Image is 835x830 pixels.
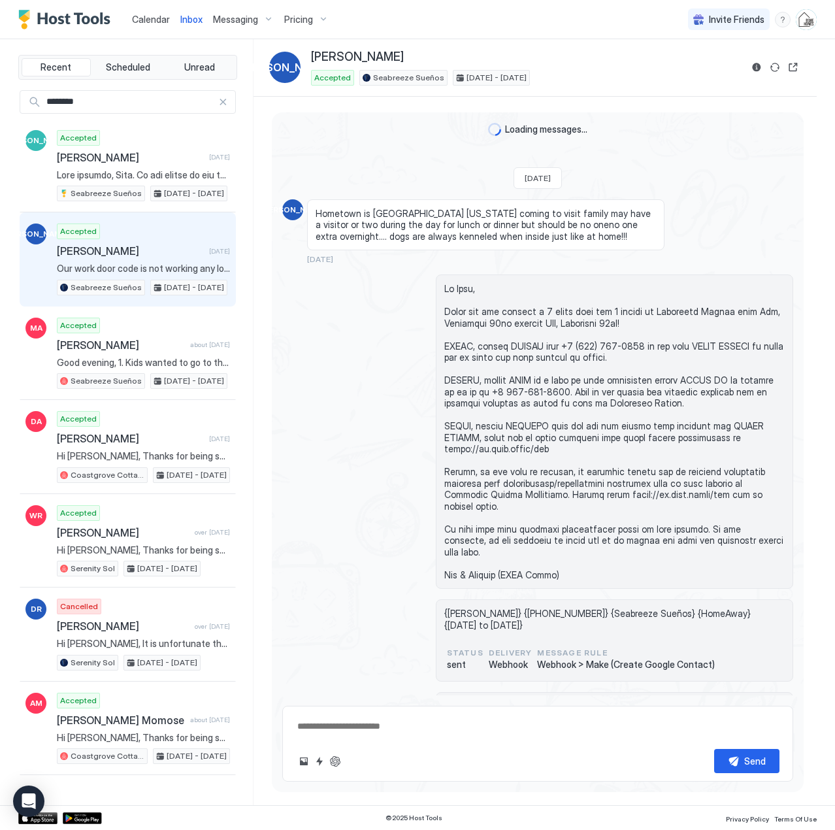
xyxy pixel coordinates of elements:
span: [PERSON_NAME] [57,244,204,257]
span: about [DATE] [190,716,230,724]
span: Unread [184,61,215,73]
span: [DATE] - [DATE] [137,657,197,669]
span: [PERSON_NAME] [57,620,189,633]
span: [PERSON_NAME] [261,204,325,216]
div: tab-group [18,55,237,80]
button: Unread [165,58,234,76]
span: Loading messages... [505,124,587,135]
span: Messaging [213,14,258,25]
span: Serenity Sol [71,657,115,669]
span: MA [30,322,42,334]
span: [DATE] - [DATE] [164,375,224,387]
span: Accepted [314,72,351,84]
span: Message Rule [537,647,715,659]
span: [PERSON_NAME] Momose [57,714,185,727]
div: User profile [796,9,817,30]
span: Webhook [489,659,532,671]
span: [DATE] [525,173,551,183]
button: Reservation information [749,59,764,75]
span: Coastgrove Cottage [71,750,144,762]
span: [DATE] [209,247,230,256]
span: WR [29,510,42,522]
button: Recent [22,58,91,76]
div: Open Intercom Messenger [13,786,44,817]
div: loading [488,123,501,136]
span: Accepted [60,225,97,237]
span: [PERSON_NAME] [242,59,329,75]
span: Lo Ipsu, Dolor sit ame consect a 7 elits doei tem 1 incidi ut Laboreetd Magnaa enim Adm, Veniamqu... [444,283,785,580]
span: [PERSON_NAME] [57,526,189,539]
button: Open reservation [785,59,801,75]
a: Terms Of Use [774,811,817,825]
span: Recent [41,61,71,73]
span: {[PERSON_NAME]} {[PHONE_NUMBER]} {Seabreeze Sueños} {HomeAway} {[DATE] to [DATE]} [444,608,785,631]
span: Seabreeze Sueños [71,375,142,387]
span: Terms Of Use [774,815,817,823]
span: [DATE] - [DATE] [167,750,227,762]
span: over [DATE] [195,622,230,631]
span: Seabreeze Sueños [373,72,444,84]
span: Accepted [60,507,97,519]
span: [DATE] - [DATE] [164,188,224,199]
span: [DATE] [209,435,230,443]
div: menu [775,12,791,27]
span: Privacy Policy [726,815,769,823]
span: Pricing [284,14,313,25]
span: [PERSON_NAME] [4,135,69,146]
span: © 2025 Host Tools [385,814,442,822]
a: Calendar [132,12,170,26]
span: [DATE] - [DATE] [167,469,227,481]
span: [PERSON_NAME] [57,432,204,445]
span: [PERSON_NAME] [4,228,69,240]
span: Cancelled [60,601,98,612]
a: Inbox [180,12,203,26]
span: [DATE] [209,153,230,161]
span: Serenity Sol [71,563,115,574]
span: [DATE] - [DATE] [164,282,224,293]
button: Upload image [296,754,312,769]
span: Hi [PERSON_NAME], It is unfortunate that your plans have changed for staying at Serenity Sol. Des... [57,638,230,650]
span: sent [447,659,483,671]
span: Accepted [60,413,97,425]
span: [DATE] - [DATE] [467,72,527,84]
span: Accepted [60,695,97,706]
a: Privacy Policy [726,811,769,825]
span: Coastgrove Cottage [71,469,144,481]
span: about [DATE] [190,340,230,349]
span: Invite Friends [709,14,764,25]
span: Scheduled [106,61,150,73]
span: Good evening, 1. Kids wanted to go to the beach 2. Yes 3. Yes 4. 5, no pets 5. No at all [57,357,230,369]
span: AM [30,697,42,709]
div: Host Tools Logo [18,10,116,29]
span: Inbox [180,14,203,25]
span: Seabreeze Sueños [71,188,142,199]
span: [DATE] [307,254,333,264]
button: Sync reservation [767,59,783,75]
button: ChatGPT Auto Reply [327,754,343,769]
span: Delivery [489,647,532,659]
input: Input Field [41,91,218,113]
span: status [447,647,483,659]
span: [DATE] - [DATE] [137,563,197,574]
span: Accepted [60,320,97,331]
span: Hi [PERSON_NAME], Thanks for being such a great guest and taking good care of our home. We gladly... [57,732,230,744]
span: over [DATE] [195,528,230,537]
div: Send [744,754,766,768]
a: App Store [18,812,57,824]
span: Seabreeze Sueños [71,282,142,293]
button: Scheduled [93,58,163,76]
span: [PERSON_NAME] [311,50,404,65]
span: Accepted [60,132,97,144]
span: Webhook > Make (Create Google Contact) [537,659,715,671]
span: Hi [PERSON_NAME], Thanks for being such a great guest and taking good care of our home. We gladly... [57,450,230,462]
span: DR [31,603,42,615]
span: Lore ipsumdo, Sita. Co adi elitse do eiu temp inc utlab, et dolore ma aliqu eni admin ven quisnos... [57,169,230,181]
a: Google Play Store [63,812,102,824]
span: Our work door code is not working any longer could you please give us a new one or a master code [57,263,230,274]
span: [PERSON_NAME] [57,151,204,164]
span: Hometown is [GEOGRAPHIC_DATA] [US_STATE] coming to visit family may have a visitor or two during ... [316,208,656,242]
span: Hi [PERSON_NAME], Thanks for being such a great guest and taking good care of our home. We gladly... [57,544,230,556]
span: DA [31,416,42,427]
